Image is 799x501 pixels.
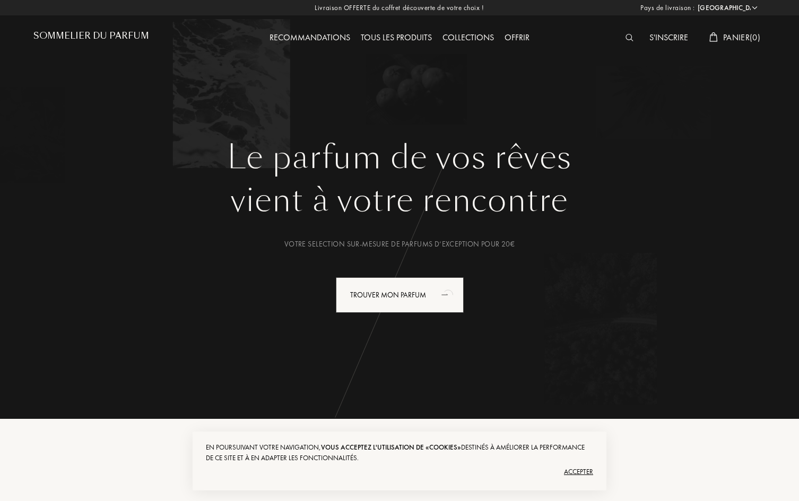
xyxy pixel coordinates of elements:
div: En poursuivant votre navigation, destinés à améliorer la performance de ce site et à en adapter l... [206,442,593,463]
a: S'inscrire [644,32,693,43]
img: cart_white.svg [709,32,718,42]
a: Trouver mon parfumanimation [328,277,472,313]
span: Panier ( 0 ) [723,32,760,43]
span: Pays de livraison : [640,3,695,13]
div: Recommandations [264,31,355,45]
a: Sommelier du Parfum [33,31,149,45]
div: Collections [437,31,499,45]
h1: Sommelier du Parfum [33,31,149,41]
div: Tous les produits [355,31,437,45]
div: Accepter [206,463,593,480]
a: Tous les produits [355,32,437,43]
div: Votre selection sur-mesure de parfums d’exception pour 20€ [41,239,758,250]
div: Offrir [499,31,535,45]
a: Offrir [499,32,535,43]
div: Trouver mon parfum [336,277,464,313]
h1: Le parfum de vos rêves [41,138,758,177]
div: vient à votre rencontre [41,177,758,224]
a: Collections [437,32,499,43]
img: search_icn_white.svg [626,34,633,41]
a: Recommandations [264,32,355,43]
div: S'inscrire [644,31,693,45]
span: vous acceptez l'utilisation de «cookies» [321,443,461,452]
div: animation [438,284,459,305]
